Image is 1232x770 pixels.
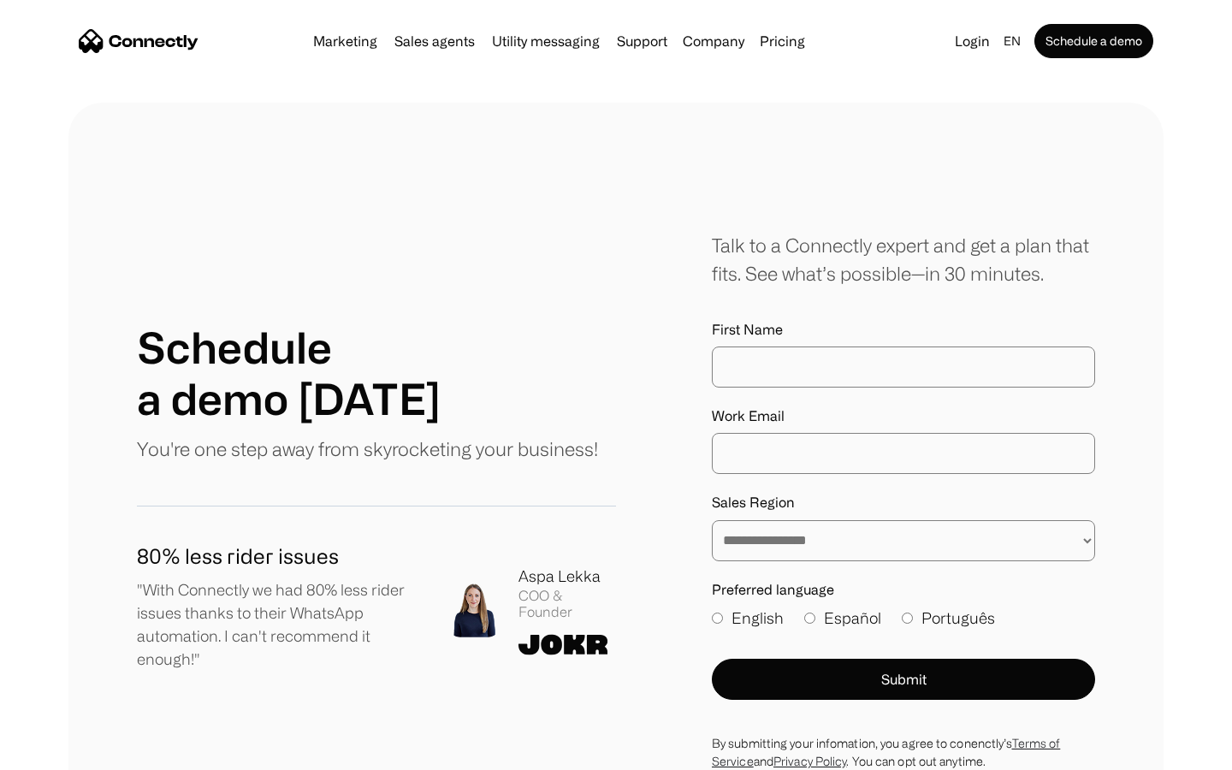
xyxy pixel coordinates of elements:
a: Support [610,34,674,48]
button: Submit [712,659,1095,700]
a: Utility messaging [485,34,607,48]
h1: 80% less rider issues [137,541,419,572]
a: Login [948,29,997,53]
label: Preferred language [712,582,1095,598]
label: Work Email [712,408,1095,424]
div: Aspa Lekka [518,565,616,588]
div: COO & Founder [518,588,616,620]
h1: Schedule a demo [DATE] [137,322,441,424]
a: Terms of Service [712,737,1060,767]
label: Sales Region [712,495,1095,511]
label: English [712,607,784,630]
div: By submitting your infomation, you agree to conenctly’s and . You can opt out anytime. [712,734,1095,770]
p: You're one step away from skyrocketing your business! [137,435,598,463]
input: Español [804,613,815,624]
label: Español [804,607,881,630]
label: First Name [712,322,1095,338]
a: Pricing [753,34,812,48]
a: Privacy Policy [773,755,846,767]
div: Company [683,29,744,53]
div: Talk to a Connectly expert and get a plan that fits. See what’s possible—in 30 minutes. [712,231,1095,287]
p: "With Connectly we had 80% less rider issues thanks to their WhatsApp automation. I can't recomme... [137,578,419,671]
a: Marketing [306,34,384,48]
label: Português [902,607,995,630]
a: Schedule a demo [1034,24,1153,58]
input: Português [902,613,913,624]
div: en [1004,29,1021,53]
a: Sales agents [388,34,482,48]
input: English [712,613,723,624]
